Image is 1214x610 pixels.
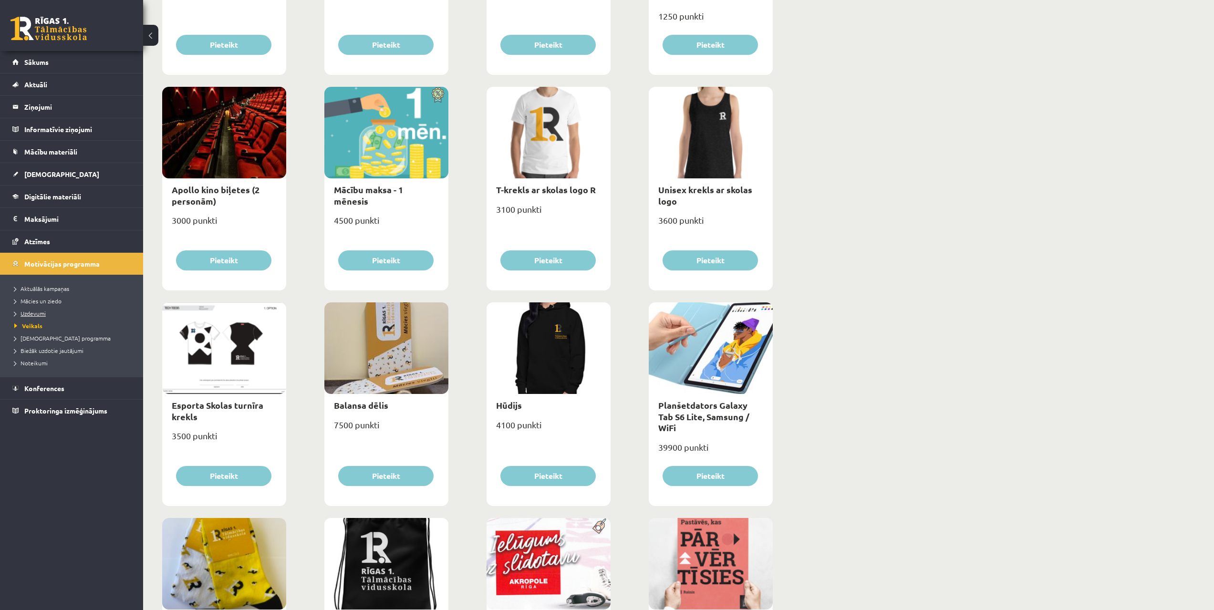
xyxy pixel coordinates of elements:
a: Veikals [14,321,134,330]
span: Veikals [14,322,42,330]
a: [DEMOGRAPHIC_DATA] programma [14,334,134,342]
a: Motivācijas programma [12,253,131,275]
div: 3600 punkti [649,212,773,236]
span: Aktuālās kampaņas [14,285,69,292]
button: Pieteikt [176,250,271,270]
a: Noteikumi [14,359,134,367]
a: Mācību materiāli [12,141,131,163]
span: Mācību materiāli [24,147,77,156]
a: Biežāk uzdotie jautājumi [14,346,134,355]
span: Uzdevumi [14,310,46,317]
a: Planšetdators Galaxy Tab S6 Lite, Samsung / WiFi [658,400,749,433]
a: Hūdijs [496,400,522,411]
button: Pieteikt [338,35,434,55]
div: 4500 punkti [324,212,448,236]
img: Populāra prece [589,518,611,534]
legend: Ziņojumi [24,96,131,118]
a: Unisex krekls ar skolas logo [658,184,752,206]
a: Mācību maksa - 1 mēnesis [334,184,403,206]
a: Apollo kino biļetes (2 personām) [172,184,259,206]
a: Ziņojumi [12,96,131,118]
a: Digitālie materiāli [12,186,131,207]
a: [DEMOGRAPHIC_DATA] [12,163,131,185]
span: [DEMOGRAPHIC_DATA] [24,170,99,178]
span: Mācies un ziedo [14,297,62,305]
a: Proktoringa izmēģinājums [12,400,131,422]
div: 3000 punkti [162,212,286,236]
span: [DEMOGRAPHIC_DATA] programma [14,334,111,342]
legend: Informatīvie ziņojumi [24,118,131,140]
span: Digitālie materiāli [24,192,81,201]
span: Motivācijas programma [24,259,100,268]
div: 3500 punkti [162,428,286,452]
a: Aktuālās kampaņas [14,284,134,293]
a: Informatīvie ziņojumi [12,118,131,140]
a: Balansa dēlis [334,400,388,411]
div: 3100 punkti [487,201,611,225]
button: Pieteikt [338,250,434,270]
span: Konferences [24,384,64,393]
a: Maksājumi [12,208,131,230]
a: Aktuāli [12,73,131,95]
span: Proktoringa izmēģinājums [24,406,107,415]
span: Noteikumi [14,359,48,367]
button: Pieteikt [176,35,271,55]
a: Mācies un ziedo [14,297,134,305]
a: Rīgas 1. Tālmācības vidusskola [10,17,87,41]
span: Atzīmes [24,237,50,246]
button: Pieteikt [500,35,596,55]
span: Aktuāli [24,80,47,89]
legend: Maksājumi [24,208,131,230]
a: Sākums [12,51,131,73]
a: Konferences [12,377,131,399]
button: Pieteikt [663,35,758,55]
a: T-krekls ar skolas logo R [496,184,596,195]
button: Pieteikt [500,466,596,486]
button: Pieteikt [338,466,434,486]
button: Pieteikt [663,466,758,486]
button: Pieteikt [176,466,271,486]
span: Biežāk uzdotie jautājumi [14,347,83,354]
span: Sākums [24,58,49,66]
div: 4100 punkti [487,417,611,441]
a: Esporta Skolas turnīra krekls [172,400,263,422]
div: 1250 punkti [649,8,773,32]
button: Pieteikt [663,250,758,270]
a: Atzīmes [12,230,131,252]
div: 7500 punkti [324,417,448,441]
div: 39900 punkti [649,439,773,463]
a: Uzdevumi [14,309,134,318]
img: Atlaide [427,87,448,103]
button: Pieteikt [500,250,596,270]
